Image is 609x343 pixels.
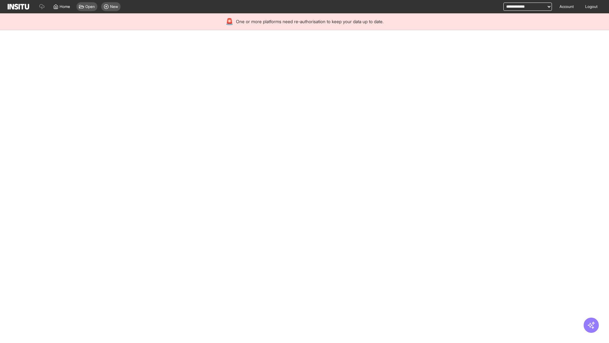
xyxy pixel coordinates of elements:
[60,4,70,9] span: Home
[8,4,29,10] img: Logo
[236,18,383,25] span: One or more platforms need re-authorisation to keep your data up to date.
[110,4,118,9] span: New
[226,17,233,26] div: 🚨
[85,4,95,9] span: Open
